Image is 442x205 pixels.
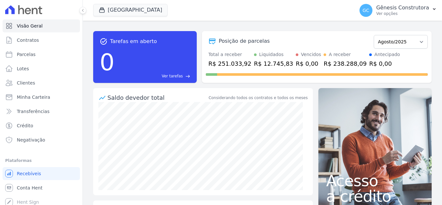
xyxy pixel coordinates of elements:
[93,4,168,16] button: [GEOGRAPHIC_DATA]
[17,122,33,129] span: Crédito
[374,51,400,58] div: Antecipado
[208,59,251,68] div: R$ 251.033,92
[3,19,80,32] a: Visão Geral
[296,59,321,68] div: R$ 0,00
[17,65,29,72] span: Lotes
[17,108,50,115] span: Transferências
[17,170,41,177] span: Recebíveis
[185,74,190,79] span: east
[301,51,321,58] div: Vencidos
[376,11,429,16] p: Ver opções
[3,105,80,118] a: Transferências
[354,1,442,19] button: GC Gênesis Construtora Ver opções
[3,181,80,194] a: Conta Hent
[329,51,351,58] div: A receber
[17,23,43,29] span: Visão Geral
[259,51,284,58] div: Liquidados
[208,51,251,58] div: Total a receber
[3,34,80,47] a: Contratos
[17,80,35,86] span: Clientes
[3,76,80,89] a: Clientes
[17,51,36,58] span: Parcelas
[110,38,157,45] span: Tarefas em aberto
[100,45,115,79] div: 0
[3,62,80,75] a: Lotes
[117,73,190,79] a: Ver tarefas east
[5,157,77,165] div: Plataformas
[324,59,367,68] div: R$ 238.288,09
[362,8,369,13] span: GC
[3,119,80,132] a: Crédito
[209,95,308,101] div: Considerando todos os contratos e todos os meses
[17,185,42,191] span: Conta Hent
[100,38,107,45] span: task_alt
[326,188,424,204] span: a crédito
[3,91,80,104] a: Minha Carteira
[107,93,207,102] div: Saldo devedor total
[17,94,50,100] span: Minha Carteira
[17,137,45,143] span: Negativação
[369,59,400,68] div: R$ 0,00
[3,133,80,146] a: Negativação
[3,48,80,61] a: Parcelas
[326,173,424,188] span: Acesso
[219,37,270,45] div: Posição de parcelas
[17,37,39,43] span: Contratos
[254,59,293,68] div: R$ 12.745,83
[376,5,429,11] p: Gênesis Construtora
[162,73,183,79] span: Ver tarefas
[3,167,80,180] a: Recebíveis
